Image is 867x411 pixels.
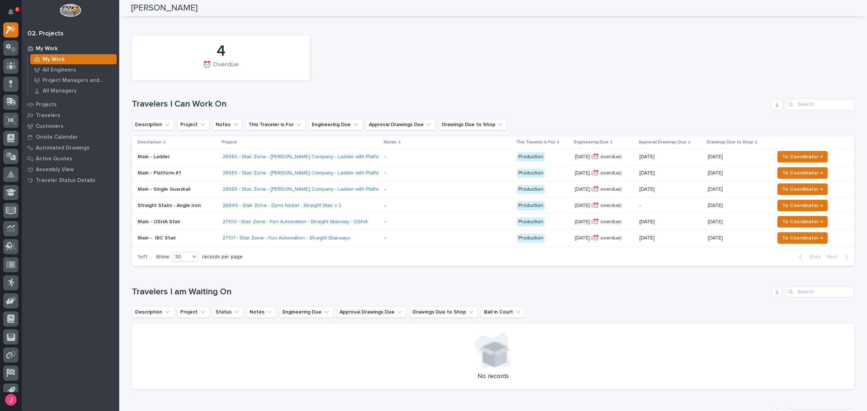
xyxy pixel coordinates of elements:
[27,30,64,38] div: 02. Projects
[517,169,545,178] div: Production
[384,219,386,225] div: -
[16,7,18,12] p: 6
[517,217,545,226] div: Production
[132,287,768,297] h1: Travelers I am Waiting On
[366,119,436,130] button: Approval Drawings Due
[132,214,854,230] tr: Main - OSHA Stair27100 - Stair Zone - Fori Automation - Straight Stairway - OSHA - Production[DAT...
[777,232,828,244] button: To Coordinator →
[132,119,174,130] button: Description
[36,145,90,151] p: Automated Drawings
[177,306,210,318] button: Project
[575,186,634,192] p: [DATE] (⏰ overdue)
[793,254,824,260] button: Back
[384,154,386,160] div: -
[22,131,119,142] a: Onsite Calendar
[43,56,65,63] p: My Work
[222,138,237,146] p: Project
[246,306,276,318] button: Notes
[575,219,634,225] p: [DATE] (⏰ overdue)
[708,201,724,209] p: [DATE]
[22,110,119,121] a: Travelers
[517,201,545,210] div: Production
[574,138,608,146] p: Engineering Due
[575,154,634,160] p: [DATE] (⏰ overdue)
[156,254,169,260] p: Show
[517,152,545,161] div: Production
[28,65,119,75] a: All Engineers
[639,186,702,192] p: [DATE]
[36,156,72,162] p: Active Quotes
[223,186,385,192] a: 26583 - Stair Zone - [PERSON_NAME] Company - Ladder with Platform
[782,169,823,177] span: To Coordinator →
[131,3,198,13] h2: [PERSON_NAME]
[141,373,846,381] p: No records
[708,169,724,176] p: [DATE]
[782,201,823,210] span: To Coordinator →
[22,175,119,186] a: Traveler Status Details
[707,138,753,146] p: Drawings Due to Shop
[516,138,555,146] p: This Traveler is For
[138,235,217,241] p: Main - IBC Stair
[279,306,333,318] button: Engineering Due
[517,234,545,243] div: Production
[777,200,828,211] button: To Coordinator →
[309,119,363,130] button: Engineering Due
[132,181,854,198] tr: Main - Single Guardrail26583 - Stair Zone - [PERSON_NAME] Company - Ladder with Platform - Produc...
[22,153,119,164] a: Active Quotes
[22,99,119,110] a: Projects
[336,306,406,318] button: Approval Drawings Due
[60,4,81,17] img: Workspace Logo
[36,46,58,52] p: My Work
[3,392,18,407] button: users-avatar
[786,286,854,298] input: Search
[777,216,828,228] button: To Coordinator →
[132,306,174,318] button: Description
[639,154,702,160] p: [DATE]
[384,170,386,176] div: -
[138,203,217,209] p: Straight Stairs - Angle Iron
[132,230,854,246] tr: Main - IBC Stair27101 - Stair Zone - Fori Automation - Straight Stairways - Production[DATE] (⏰ o...
[639,235,702,241] p: [DATE]
[245,119,306,130] button: This Traveler is For
[782,217,823,226] span: To Coordinator →
[132,149,854,165] tr: Main - Ladder26583 - Stair Zone - [PERSON_NAME] Company - Ladder with Platform - Production[DATE]...
[223,170,385,176] a: 26583 - Stair Zone - [PERSON_NAME] Company - Ladder with Platform
[384,186,386,192] div: -
[212,306,243,318] button: Status
[202,254,243,260] p: records per page
[708,185,724,192] p: [DATE]
[9,9,18,20] div: Notifications6
[22,164,119,175] a: Assembly View
[132,165,854,181] tr: Main - Platform #126583 - Stair Zone - [PERSON_NAME] Company - Ladder with Platform - Production[...
[777,183,828,195] button: To Coordinator →
[22,142,119,153] a: Automated Drawings
[575,170,634,176] p: [DATE] (⏰ overdue)
[575,235,634,241] p: [DATE] (⏰ overdue)
[144,61,298,76] div: ⏰ Overdue
[223,154,385,160] a: 26583 - Stair Zone - [PERSON_NAME] Company - Ladder with Platform
[384,235,386,241] div: -
[223,235,350,241] a: 27101 - Stair Zone - Fori Automation - Straight Stairways
[786,99,854,110] div: Search
[384,203,386,209] div: -
[43,67,76,73] p: All Engineers
[805,254,821,260] span: Back
[708,152,724,160] p: [DATE]
[639,219,702,225] p: [DATE]
[132,99,768,109] h1: Travelers I Can Work On
[132,198,854,214] tr: Straight Stairs - Angle Iron26849 - Stair Zone - Dyno Nobel - Straight Stair x 2 - Production[DAT...
[36,112,60,119] p: Travelers
[22,121,119,131] a: Customers
[3,4,18,20] button: Notifications
[36,166,74,173] p: Assembly View
[409,306,478,318] button: Drawings Due to Shop
[708,217,724,225] p: [DATE]
[36,177,95,184] p: Traveler Status Details
[28,86,119,96] a: All Managers
[639,203,702,209] p: -
[824,254,854,260] button: Next
[138,170,217,176] p: Main - Platform #1
[36,134,78,140] p: Onsite Calendar
[138,138,161,146] p: Description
